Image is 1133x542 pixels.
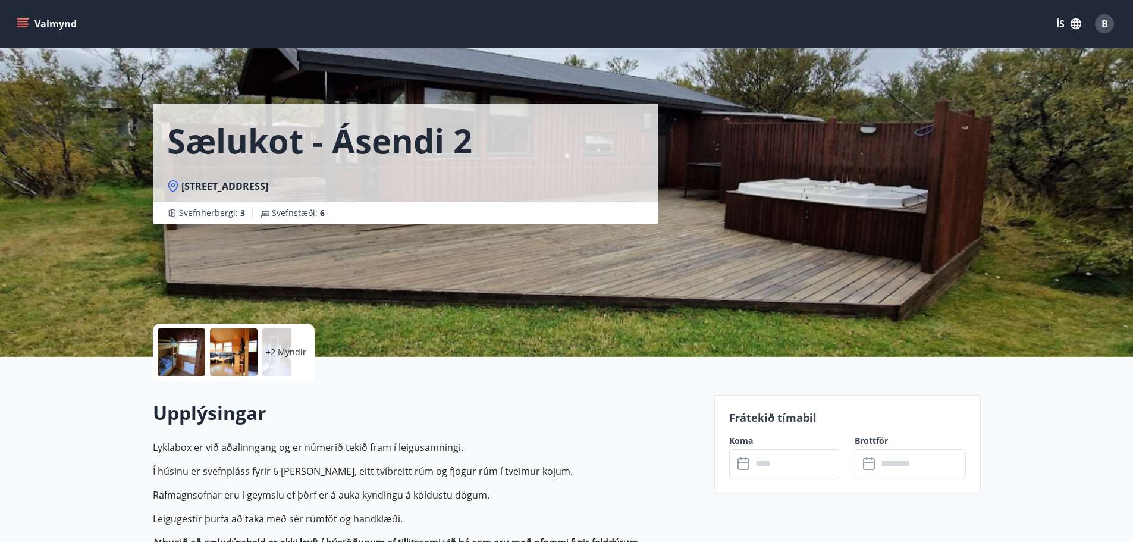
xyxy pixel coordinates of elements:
h1: Sælukot - Ásendi 2 [167,118,472,163]
button: menu [14,13,81,35]
p: Frátekið tímabil [729,410,966,425]
p: Í húsinu er svefnpláss fyrir 6 [PERSON_NAME], eitt tvíbreitt rúm og fjögur rúm í tveimur kojum. [153,464,700,478]
p: +2 Myndir [266,346,306,358]
label: Koma [729,435,840,447]
span: 6 [320,207,325,218]
p: Rafmagnsofnar eru í geymslu ef þörf er á auka kyndingu á köldustu dögum. [153,488,700,502]
p: Lyklabox er við aðalinngang og er númerið tekið fram í leigusamningi. [153,440,700,455]
button: ÍS [1050,13,1088,35]
label: Brottför [855,435,966,447]
span: Svefnstæði : [272,207,325,219]
span: [STREET_ADDRESS] [181,180,268,193]
h2: Upplýsingar [153,400,700,426]
button: B [1090,10,1119,38]
span: B [1101,17,1108,30]
span: Svefnherbergi : [179,207,245,219]
p: Leigugestir þurfa að taka með sér rúmföt og handklæði. [153,512,700,526]
span: 3 [240,207,245,218]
